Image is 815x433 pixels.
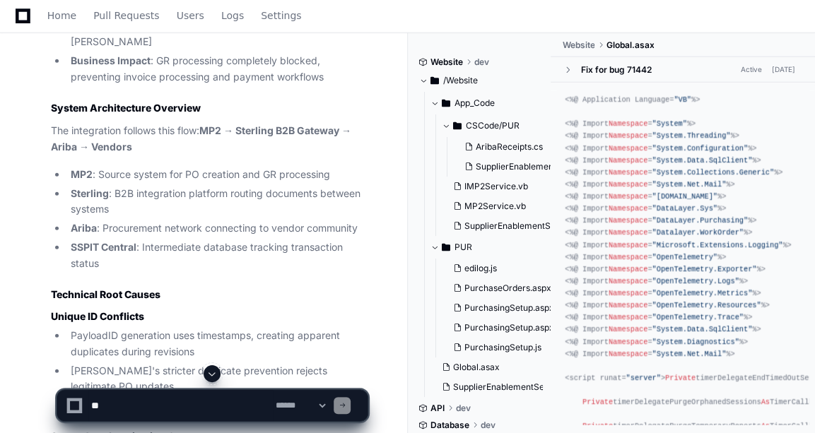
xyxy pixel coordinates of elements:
li: : Source system for PO creation and GR processing [66,167,368,183]
button: /Website [419,69,541,92]
li: : Procurement network connecting to vendor community [66,220,368,237]
span: Namespace [609,228,647,237]
span: PurchasingSetup.js [464,342,541,353]
button: PUR [430,236,552,259]
span: Namespace [609,156,647,165]
span: Namespace [609,119,647,128]
button: Global.asax [436,357,544,377]
li: : B2B integration platform routing documents between systems [66,186,368,218]
span: PurchaseOrders.aspx [464,283,551,294]
span: Active [737,63,766,76]
span: Namespace [609,168,647,177]
span: dev [474,57,489,68]
span: Namespace [609,131,647,140]
strong: SSPIT Central [71,241,136,253]
button: MP2Service.vb [447,196,555,216]
span: "System.Diagnostics" [652,338,739,346]
button: edilog.js [447,259,555,278]
div: [DATE] [772,64,795,75]
span: Namespace [609,180,647,189]
strong: Ariba [71,222,97,234]
span: "OpenTelemetry.Trace" [652,313,744,321]
span: "System.Net.Mail" [652,350,727,358]
span: "OpenTelemetry.Metrics" [652,289,753,297]
strong: Business Impact [71,54,151,66]
button: SupplierEnablement.cs [459,157,566,177]
span: /Website [443,75,478,86]
span: SupplierEnablement.cs [476,161,568,172]
span: Settings [261,11,301,20]
span: PurchasingSetup.aspx.vb [464,322,566,333]
strong: Unique ID Conflicts [51,310,144,322]
span: App_Code [455,97,495,109]
span: Namespace [609,204,647,213]
span: "OpenTelemetry.Exporter" [652,265,757,273]
span: "Datalayer.WorkOrder" [652,228,744,237]
span: "OpenTelemetry" [652,253,717,261]
span: Namespace [609,301,647,309]
span: "System.Net.Mail" [652,180,727,189]
li: : GR processing completely blocked, preventing invoice processing and payment workflows [66,53,368,85]
span: Global.asax [606,40,654,51]
span: Logs [221,11,244,20]
span: Namespace [609,338,647,346]
svg: Directory [453,117,462,134]
button: PurchasingSetup.js [447,338,555,357]
span: Users [177,11,204,20]
span: edilog.js [464,263,497,274]
span: Namespace [609,265,647,273]
span: CSCode/PUR [466,120,520,131]
span: "DataLayer.Purchasing" [652,216,749,225]
span: PurchasingSetup.aspx [464,302,554,314]
span: PUR [455,242,472,253]
strong: Sterling [71,187,109,199]
span: MP2Service.vb [464,201,526,212]
span: SupplierEnablementService.vb [464,220,588,232]
span: "OpenTelemetry.Logs" [652,277,739,285]
div: Fix for bug 71442 [580,64,651,76]
span: IMP2Service.vb [464,181,528,192]
span: "Microsoft.Extensions.Logging" [652,241,783,249]
strong: MP2 → Sterling B2B Gateway → Ariba → Vendors [51,124,351,153]
strong: System Architecture Overview [51,102,201,114]
span: "System.Data.SqlClient" [652,325,753,333]
span: Namespace [609,253,647,261]
span: Namespace [609,192,647,201]
span: Namespace [609,289,647,297]
span: Namespace [609,144,647,153]
span: Namespace [609,350,647,358]
span: Namespace [609,325,647,333]
span: "System" [652,119,687,128]
button: App_Code [430,92,552,114]
span: Namespace [609,241,647,249]
button: SupplierEnablementService.vb [447,216,555,236]
span: "System.Collections.Generic" [652,168,775,177]
span: "System.Data.SqlClient" [652,156,753,165]
span: Global.asax [453,362,500,373]
span: "System.Threading" [652,131,731,140]
button: AribaReceipts.cs [459,137,566,157]
span: AribaReceipts.cs [476,141,543,153]
svg: Directory [442,239,450,256]
button: PurchasingSetup.aspx [447,298,555,318]
li: [PERSON_NAME]'s stricter duplicate prevention rejects legitimate PO updates [66,363,368,396]
span: Home [47,11,76,20]
li: PayloadID generation uses timestamps, creating apparent duplicates during revisions [66,328,368,360]
span: Website [562,40,594,51]
li: : Intermediate database tracking transaction status [66,239,368,272]
button: PurchaseOrders.aspx [447,278,555,298]
button: IMP2Service.vb [447,177,555,196]
strong: MP2 [71,168,93,180]
p: The integration follows this flow: [51,123,368,155]
strong: Technical Root Causes [51,288,160,300]
svg: Directory [442,95,450,112]
span: "DataLayer.Sys" [652,204,717,213]
span: "[DOMAIN_NAME]" [652,192,717,201]
span: "VB" [674,95,691,104]
span: Website [430,57,463,68]
span: "System.Configuration" [652,144,749,153]
button: PurchasingSetup.aspx.vb [447,318,555,338]
span: "OpenTelemetry.Resources" [652,301,761,309]
span: Namespace [609,216,647,225]
svg: Directory [430,72,439,89]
